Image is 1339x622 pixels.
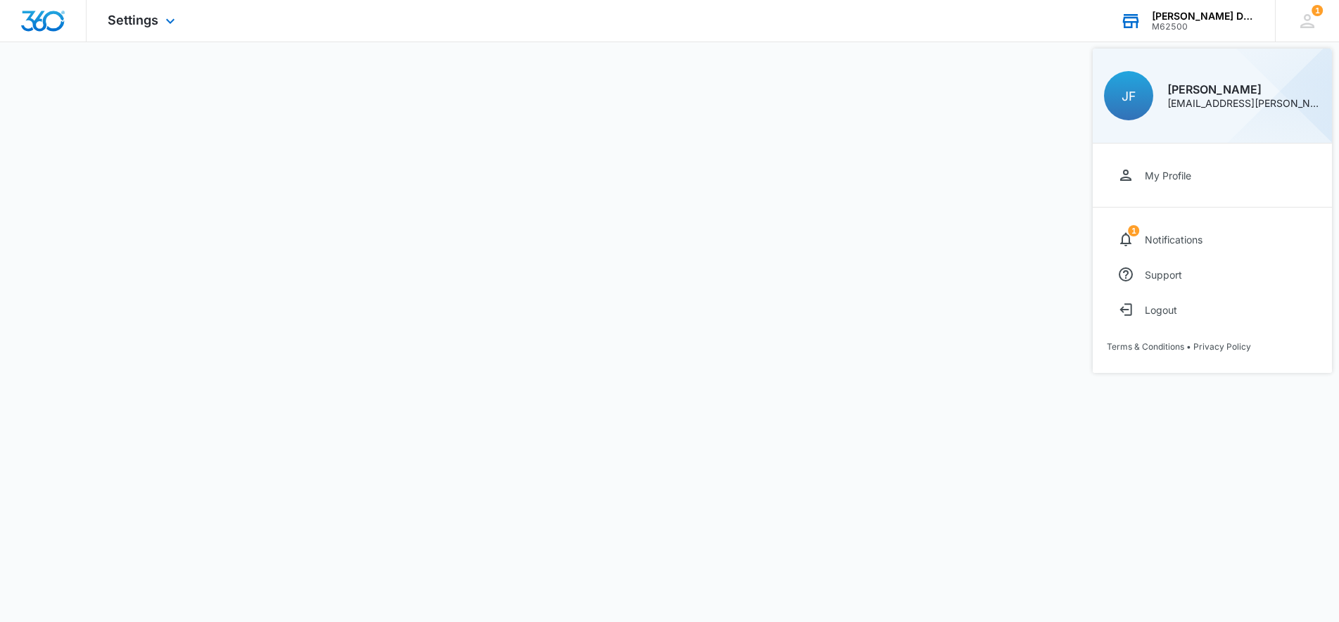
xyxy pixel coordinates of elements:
[108,13,158,27] span: Settings
[1107,292,1318,327] button: Logout
[1122,89,1136,103] span: JF
[1145,170,1191,182] div: My Profile
[1145,269,1182,281] div: Support
[1167,99,1321,108] div: [EMAIL_ADDRESS][PERSON_NAME][DOMAIN_NAME]
[1152,22,1255,32] div: account id
[1312,5,1323,16] span: 1
[1107,257,1318,292] a: Support
[1152,11,1255,22] div: account name
[1107,222,1318,257] a: notifications countNotifications
[1128,225,1139,236] span: 1
[1193,341,1251,352] a: Privacy Policy
[1107,341,1184,352] a: Terms & Conditions
[1128,225,1139,236] div: notifications count
[1312,5,1323,16] div: notifications count
[1145,304,1177,316] div: Logout
[1107,341,1318,352] div: •
[1145,234,1202,246] div: Notifications
[1107,158,1318,193] a: My Profile
[1167,84,1321,95] div: [PERSON_NAME]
